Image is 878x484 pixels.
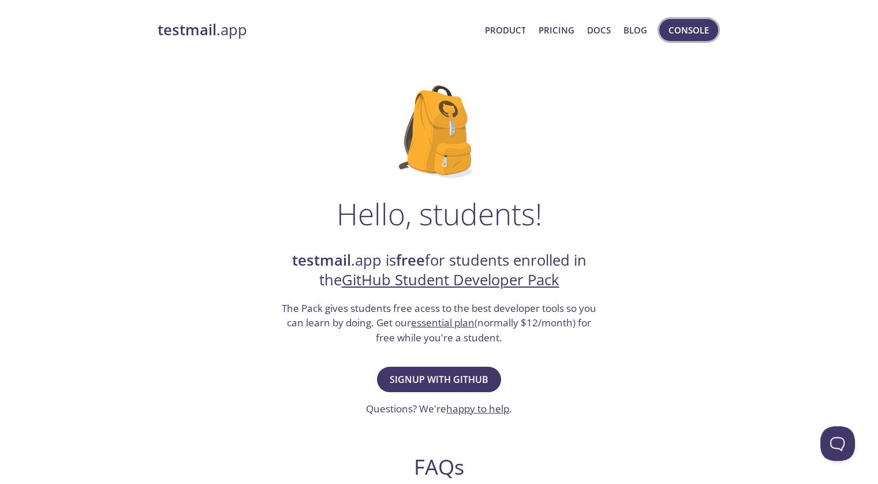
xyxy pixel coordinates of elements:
[668,23,709,38] span: Console
[342,270,559,290] a: GitHub Student Developer Pack
[623,23,647,38] a: Blog
[446,402,509,415] a: happy to help
[158,20,216,40] strong: testmail
[281,251,598,291] h2: .app is for students enrolled in the
[820,426,855,461] iframe: Help Scout Beacon - Open
[390,371,488,388] span: Signup with GitHub
[587,23,611,38] a: Docs
[659,19,718,41] button: Console
[484,23,525,38] a: Product
[292,250,351,270] strong: testmail
[366,401,512,416] h3: Questions? We're .
[337,196,542,231] h1: Hello, students!
[281,301,598,345] h3: The Pack gives students free acess to the best developer tools so you can learn by doing. Get our...
[158,20,476,40] a: testmail.app
[377,367,501,392] button: Signup with GitHub
[399,85,479,178] img: github-student-backpack.png
[396,250,425,270] strong: free
[218,454,661,480] h2: FAQs
[411,316,475,329] a: essential plan
[538,23,574,38] a: Pricing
